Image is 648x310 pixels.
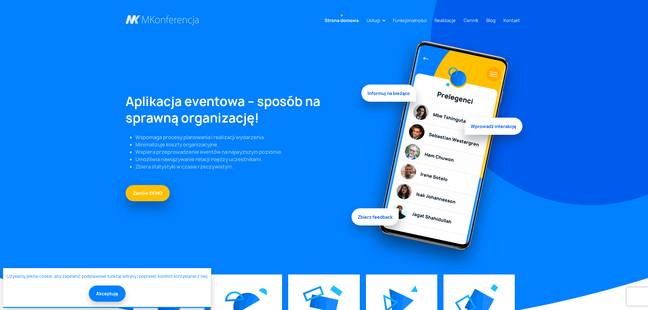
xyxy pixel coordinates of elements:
img: Graficzny element strony [330,285,343,296]
a: Zamów DEMO [126,185,170,201]
span: Zbierz feedback [352,206,399,224]
img: Graficzny element strony [490,284,498,292]
img: Graficzny element strony [411,285,418,292]
a: Realizacje [432,15,458,26]
button: Akceptuję [89,285,126,302]
li: Zbiera statystyki w czasie rzeczywistym. [135,163,354,170]
img: Graficzny element strony [225,291,244,302]
a: Strona domowa [322,15,361,26]
img: Graficzny element strony [361,34,522,274]
h1: Aplikacja eventowa – sposób na sprawną organizację! [126,93,354,126]
a: Funkcjonalności [390,15,429,26]
li: Wspomaga procesy planowania i realizacji wydarzenia. [135,134,354,141]
span: Wprowadź interakcję [465,116,522,133]
a: Cennik [461,15,481,26]
img: Graficzny element strony [300,281,326,306]
img: Graficzny element strony [259,288,267,295]
a: Używamy plików cookie, aby zapewnić podstawowe funkcje witryny i poprawić komfort korzystania z niej [7,274,207,280]
li: Umożliwia nawiązywanie relacji między uczestnikami. [135,156,354,163]
li: Minimalizuje koszty organizacyjne. [135,141,354,148]
li: Wspiera przeprowadzenie eventów na najwyższym poziomie. [135,148,354,156]
a: Blog [484,15,498,26]
a: Kontakt [501,15,522,26]
a: Usługi [364,15,382,26]
span: Informuj na bieżąco [361,86,416,104]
